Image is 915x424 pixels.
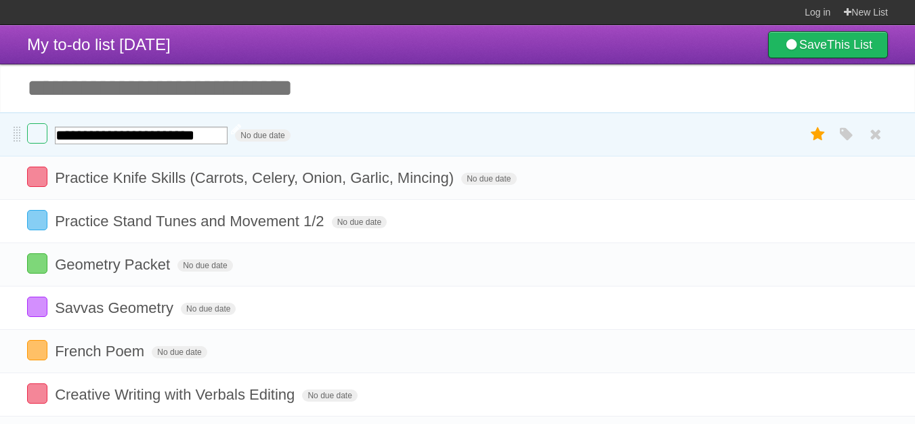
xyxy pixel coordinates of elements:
[27,123,47,144] label: Done
[27,210,47,230] label: Done
[181,303,236,315] span: No due date
[55,213,327,230] span: Practice Stand Tunes and Movement 1/2
[55,386,298,403] span: Creative Writing with Verbals Editing
[27,297,47,317] label: Done
[332,216,387,228] span: No due date
[27,340,47,360] label: Done
[27,383,47,404] label: Done
[27,167,47,187] label: Done
[235,129,290,142] span: No due date
[55,256,173,273] span: Geometry Packet
[55,299,177,316] span: Savvas Geometry
[461,173,516,185] span: No due date
[55,343,148,360] span: French Poem
[177,259,232,272] span: No due date
[55,169,457,186] span: Practice Knife Skills (Carrots, Celery, Onion, Garlic, Mincing)
[27,35,171,54] span: My to-do list [DATE]
[27,253,47,274] label: Done
[827,38,872,51] b: This List
[152,346,207,358] span: No due date
[768,31,888,58] a: SaveThis List
[805,123,831,146] label: Star task
[302,389,357,402] span: No due date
